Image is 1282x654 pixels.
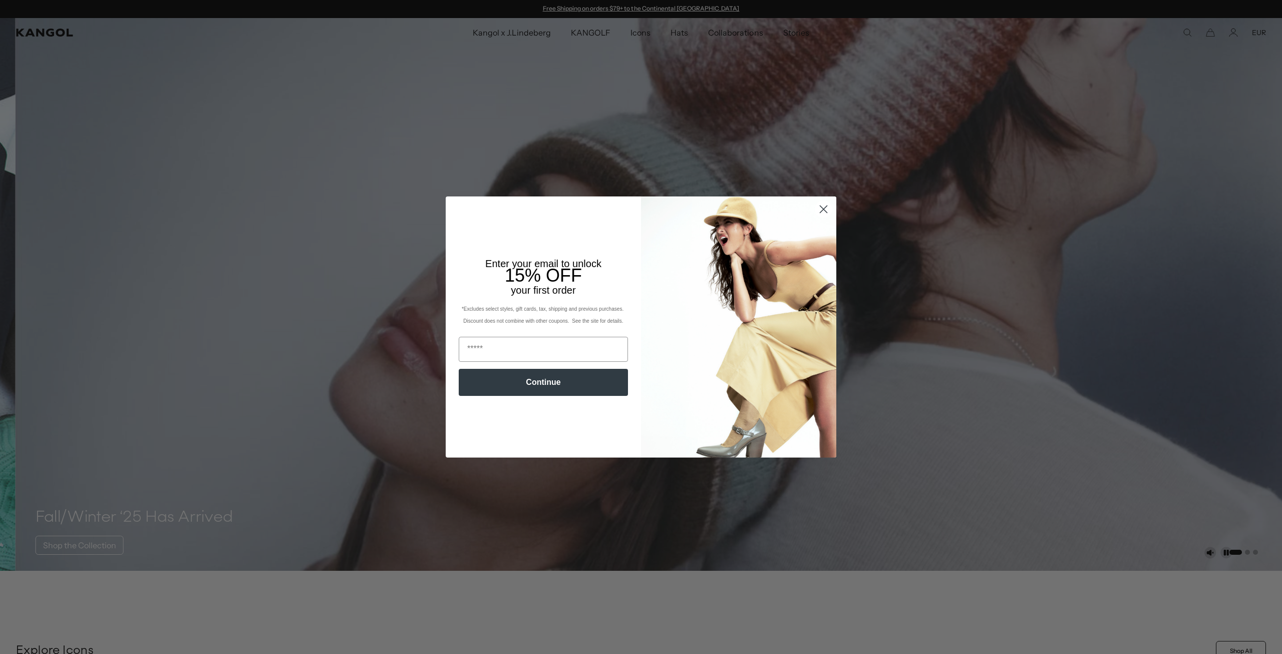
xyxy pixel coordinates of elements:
span: *Excludes select styles, gift cards, tax, shipping and previous purchases. Discount does not comb... [462,306,625,324]
button: Continue [459,369,628,396]
input: Email [459,337,628,362]
button: Close dialog [815,200,832,218]
img: 93be19ad-e773-4382-80b9-c9d740c9197f.jpeg [641,196,836,457]
span: Enter your email to unlock [485,258,601,269]
span: 15% OFF [505,265,582,286]
span: your first order [511,285,575,296]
